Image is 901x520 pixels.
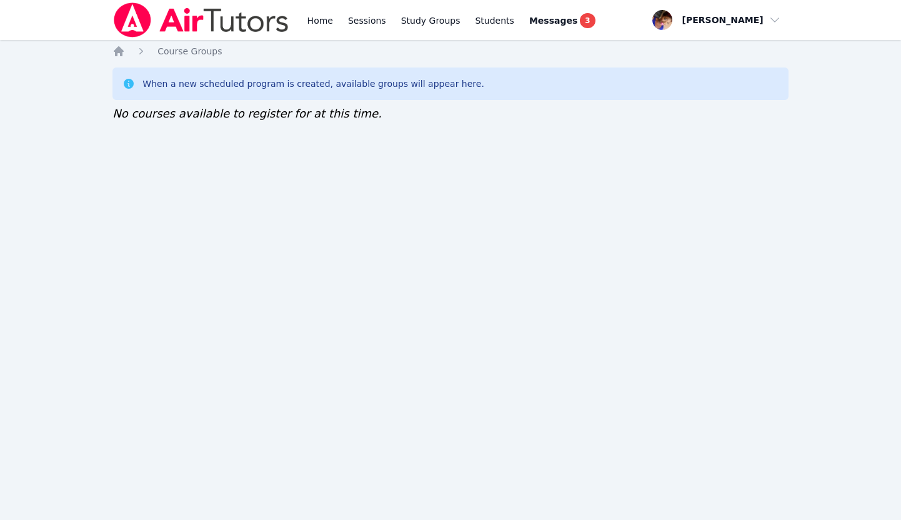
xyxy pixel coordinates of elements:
a: Course Groups [157,45,222,57]
span: 3 [580,13,595,28]
span: Messages [529,14,577,27]
span: No courses available to register for at this time. [112,107,382,120]
div: When a new scheduled program is created, available groups will appear here. [142,77,484,90]
nav: Breadcrumb [112,45,789,57]
span: Course Groups [157,46,222,56]
img: Air Tutors [112,2,289,37]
